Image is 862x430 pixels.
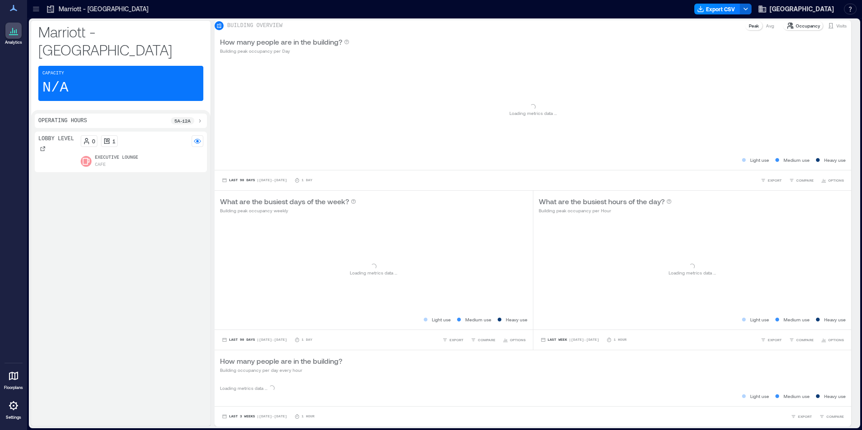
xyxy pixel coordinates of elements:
a: Floorplans [1,365,26,393]
p: What are the busiest days of the week? [220,196,349,207]
p: Heavy use [824,316,846,323]
button: Last 3 Weeks |[DATE]-[DATE] [220,412,289,421]
button: Last 90 Days |[DATE]-[DATE] [220,176,289,185]
button: EXPORT [759,176,784,185]
span: OPTIONS [828,178,844,183]
button: Last 90 Days |[DATE]-[DATE] [220,335,289,344]
p: N/A [42,79,69,97]
p: Marriott - [GEOGRAPHIC_DATA] [59,5,148,14]
button: Export CSV [694,4,740,14]
button: [GEOGRAPHIC_DATA] [755,2,837,16]
p: 1 Day [302,178,312,183]
p: Building peak occupancy per Hour [539,207,672,214]
p: 1 Hour [614,337,627,343]
span: COMPARE [478,337,495,343]
span: COMPARE [796,337,814,343]
button: COMPARE [787,335,816,344]
p: Floorplans [4,385,23,390]
span: COMPARE [826,414,844,419]
p: 1 [112,137,115,145]
p: Lobby Level [38,135,74,142]
p: Light use [750,156,769,164]
p: How many people are in the building? [220,37,342,47]
a: Settings [3,395,24,423]
button: COMPARE [787,176,816,185]
span: EXPORT [449,337,463,343]
p: 1 Hour [302,414,315,419]
p: 5a - 12a [174,117,191,124]
p: Building peak occupancy weekly [220,207,356,214]
p: Executive Lounge [95,154,138,161]
p: Occupancy [796,22,820,29]
p: Light use [432,316,451,323]
button: COMPARE [817,412,846,421]
p: Capacity [42,70,64,77]
p: Light use [750,316,769,323]
p: Medium use [784,393,810,400]
button: COMPARE [469,335,497,344]
p: Medium use [784,156,810,164]
button: OPTIONS [819,335,846,344]
span: OPTIONS [510,337,526,343]
p: Heavy use [506,316,527,323]
p: Medium use [784,316,810,323]
button: OPTIONS [501,335,527,344]
p: Analytics [5,40,22,45]
p: Visits [836,22,847,29]
p: BUILDING OVERVIEW [227,22,282,29]
button: OPTIONS [819,176,846,185]
span: COMPARE [796,178,814,183]
p: 1 Day [302,337,312,343]
p: Avg [766,22,774,29]
p: Building occupancy per day every hour [220,366,342,374]
p: Medium use [465,316,491,323]
button: EXPORT [440,335,465,344]
p: Operating Hours [38,117,87,124]
p: Cafe [95,161,106,169]
p: Loading metrics data ... [669,269,716,276]
p: Light use [750,393,769,400]
button: EXPORT [789,412,814,421]
span: EXPORT [768,337,782,343]
button: EXPORT [759,335,784,344]
p: Settings [6,415,21,420]
p: How many people are in the building? [220,356,342,366]
p: Marriott - [GEOGRAPHIC_DATA] [38,23,203,59]
span: [GEOGRAPHIC_DATA] [770,5,834,14]
p: Loading metrics data ... [509,110,557,117]
p: Loading metrics data ... [350,269,397,276]
button: Last Week |[DATE]-[DATE] [539,335,601,344]
p: Heavy use [824,156,846,164]
p: Heavy use [824,393,846,400]
p: Peak [749,22,759,29]
p: 0 [92,137,95,145]
span: EXPORT [798,414,812,419]
a: Analytics [2,20,25,48]
span: EXPORT [768,178,782,183]
span: OPTIONS [828,337,844,343]
p: What are the busiest hours of the day? [539,196,665,207]
p: Building peak occupancy per Day [220,47,349,55]
p: Loading metrics data ... [220,384,267,392]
